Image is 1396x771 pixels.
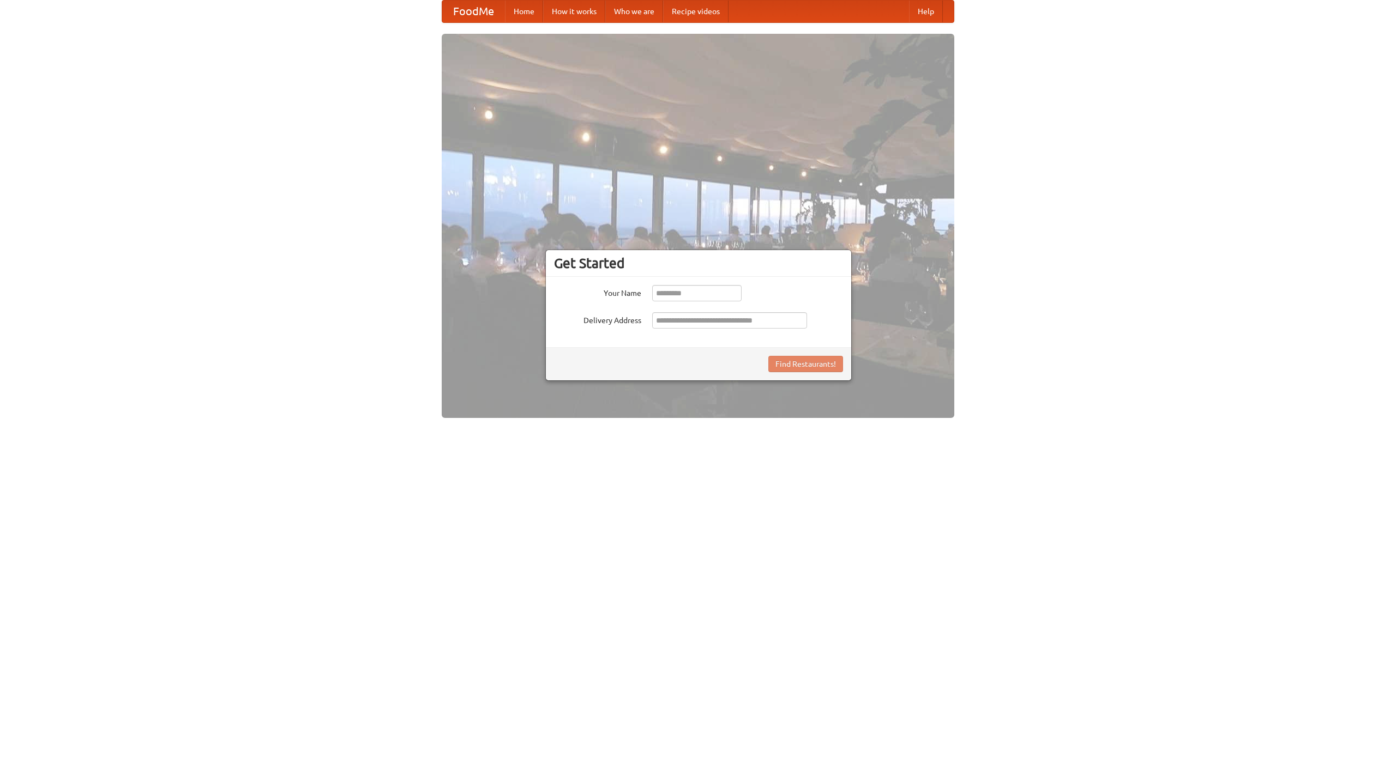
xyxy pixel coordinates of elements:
a: FoodMe [442,1,505,22]
a: How it works [543,1,605,22]
a: Help [909,1,943,22]
h3: Get Started [554,255,843,271]
label: Delivery Address [554,312,641,326]
a: Who we are [605,1,663,22]
a: Recipe videos [663,1,729,22]
a: Home [505,1,543,22]
label: Your Name [554,285,641,299]
button: Find Restaurants! [768,356,843,372]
